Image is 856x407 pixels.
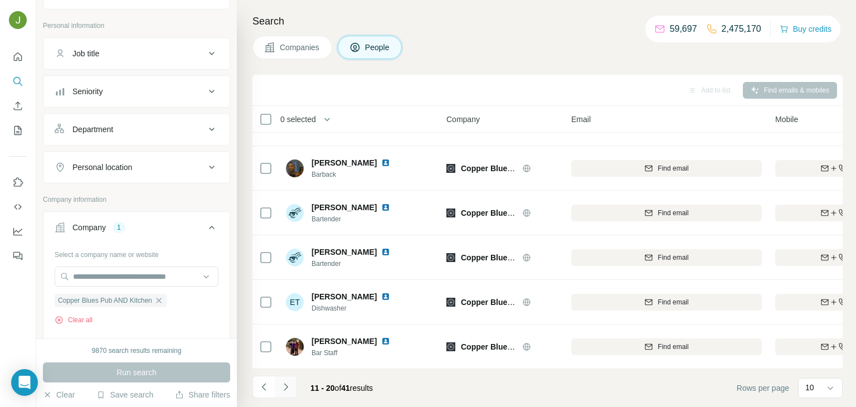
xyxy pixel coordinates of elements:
[312,291,377,302] span: [PERSON_NAME]
[658,253,688,263] span: Find email
[461,298,578,307] span: Copper Blues Pub AND Kitchen
[43,214,230,245] button: Company1
[55,245,218,260] div: Select a company name or website
[312,202,377,213] span: [PERSON_NAME]
[72,86,103,97] div: Seniority
[446,298,455,307] img: Logo of Copper Blues Pub AND Kitchen
[310,384,335,393] span: 11 - 20
[446,114,480,125] span: Company
[286,159,304,177] img: Avatar
[446,164,455,173] img: Logo of Copper Blues Pub AND Kitchen
[312,157,377,168] span: [PERSON_NAME]
[312,303,403,313] span: Dishwasher
[461,209,578,217] span: Copper Blues Pub AND Kitchen
[55,315,93,325] button: Clear all
[43,21,230,31] p: Personal information
[737,382,789,394] span: Rows per page
[9,221,27,241] button: Dashboard
[9,197,27,217] button: Use Surfe API
[96,389,153,400] button: Save search
[312,336,377,347] span: [PERSON_NAME]
[780,21,831,37] button: Buy credits
[312,246,377,258] span: [PERSON_NAME]
[571,205,762,221] button: Find email
[72,124,113,135] div: Department
[365,42,391,53] span: People
[335,384,342,393] span: of
[9,11,27,29] img: Avatar
[252,376,275,398] button: Navigate to previous page
[280,42,320,53] span: Companies
[658,208,688,218] span: Find email
[658,163,688,173] span: Find email
[286,293,304,311] div: ET
[658,342,688,352] span: Find email
[11,369,38,396] div: Open Intercom Messenger
[92,346,182,356] div: 9870 search results remaining
[9,71,27,91] button: Search
[310,384,373,393] span: results
[9,246,27,266] button: Feedback
[9,172,27,192] button: Use Surfe on LinkedIn
[571,294,762,311] button: Find email
[670,22,697,36] p: 59,697
[571,249,762,266] button: Find email
[658,297,688,307] span: Find email
[280,114,316,125] span: 0 selected
[722,22,761,36] p: 2,475,170
[461,342,578,351] span: Copper Blues Pub AND Kitchen
[113,222,125,232] div: 1
[9,47,27,67] button: Quick start
[446,253,455,262] img: Logo of Copper Blues Pub AND Kitchen
[571,338,762,355] button: Find email
[72,222,106,233] div: Company
[275,376,297,398] button: Navigate to next page
[446,342,455,351] img: Logo of Copper Blues Pub AND Kitchen
[43,154,230,181] button: Personal location
[286,338,304,356] img: Avatar
[175,389,230,400] button: Share filters
[381,248,390,256] img: LinkedIn logo
[312,348,403,358] span: Bar Staff
[72,48,99,59] div: Job title
[43,40,230,67] button: Job title
[312,169,403,180] span: Barback
[43,195,230,205] p: Company information
[446,209,455,217] img: Logo of Copper Blues Pub AND Kitchen
[286,249,304,267] img: Avatar
[571,114,591,125] span: Email
[381,337,390,346] img: LinkedIn logo
[312,214,403,224] span: Bartender
[286,204,304,222] img: Avatar
[775,114,798,125] span: Mobile
[571,160,762,177] button: Find email
[9,120,27,140] button: My lists
[341,384,350,393] span: 41
[43,389,75,400] button: Clear
[461,164,578,173] span: Copper Blues Pub AND Kitchen
[43,78,230,105] button: Seniority
[381,203,390,212] img: LinkedIn logo
[805,382,814,393] p: 10
[461,253,578,262] span: Copper Blues Pub AND Kitchen
[312,259,403,269] span: Bartender
[252,13,843,29] h4: Search
[381,292,390,301] img: LinkedIn logo
[72,162,132,173] div: Personal location
[9,96,27,116] button: Enrich CSV
[58,295,152,306] span: Copper Blues Pub AND Kitchen
[43,116,230,143] button: Department
[381,158,390,167] img: LinkedIn logo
